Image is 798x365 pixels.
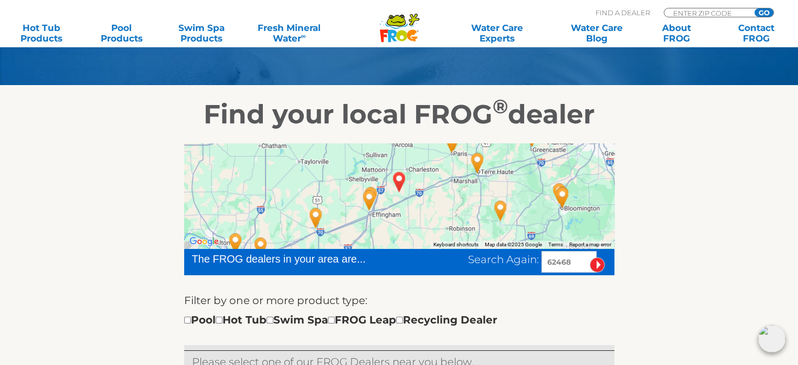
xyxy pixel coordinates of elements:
div: Pool Hot Tub Swim Spa FROG Leap Recycling Dealer [184,311,497,328]
div: Aqua Pro Pool & Spa Specialist Inc - 92 miles away. [550,183,574,212]
a: Fresh MineralWater∞ [250,23,328,44]
img: Google [187,235,221,248]
a: Water CareBlog [566,23,627,44]
input: Zip Code Form [672,8,743,17]
h2: Find your local FROG dealer [77,99,722,130]
input: GO [754,8,773,17]
div: Evergreen Pool & Spa Plus LLC - 65 miles away. [304,247,328,276]
div: WET Pools and Spas - 18 miles away. [359,183,383,211]
a: Hot TubProducts [10,23,72,44]
div: Backyard Leisure - Terre Haute - 45 miles away. [465,149,490,177]
div: Pisces Pools & Spas - Vandalia - 51 miles away. [304,204,328,232]
div: Highland Pool & Spa - Glen Carbon - 98 miles away. [224,229,248,257]
input: Submit [590,257,605,273]
sup: ∞ [301,32,305,40]
a: Report a map error [569,242,611,247]
div: Indiana Pools & Spas - Bloomington - 92 miles away. [550,182,574,211]
img: openIcon [758,325,785,352]
sup: ® [493,95,508,118]
div: The FROG dealers in your area are... [192,251,403,267]
div: Pisces Pools & Spas - Odin - 62 miles away. [311,247,335,276]
a: Water CareExperts [446,23,548,44]
a: ContactFROG [726,23,788,44]
a: Swim SpaProducts [171,23,232,44]
a: Open this area in Google Maps (opens a new window) [187,235,221,248]
a: PoolProducts [90,23,152,44]
div: Highland Pool & Spa - Highland - 86 miles away. [249,233,273,262]
button: Keyboard shortcuts [433,241,478,248]
div: Grimes Pools, Inc. - 90 miles away. [547,179,571,207]
span: Search Again: [468,253,539,266]
p: Find A Dealer [595,8,650,17]
div: BRADBURY, IL 62468 [387,168,411,196]
label: Filter by one or more product type: [184,292,367,309]
div: Indiana Pools & Spas - Linton - 59 miles away. [488,196,513,225]
a: AboutFROG [645,23,707,44]
a: Terms (opens in new tab) [548,242,563,247]
div: Leisure Times - 20 miles away. [357,186,381,214]
div: Pisces Pools Plus Inc. - 78 miles away. [274,247,298,276]
span: Map data ©2025 Google [485,242,542,247]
